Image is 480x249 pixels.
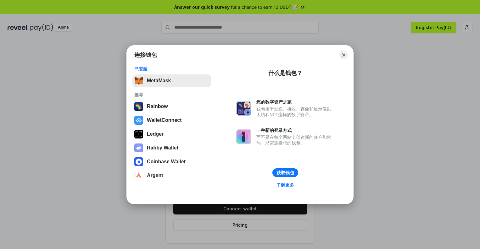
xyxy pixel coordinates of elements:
img: svg+xml,%3Csvg%20fill%3D%22none%22%20height%3D%2233%22%20viewBox%3D%220%200%2035%2033%22%20width%... [134,76,143,85]
img: svg+xml,%3Csvg%20width%3D%2228%22%20height%3D%2228%22%20viewBox%3D%220%200%2028%2028%22%20fill%3D... [134,171,143,180]
button: 获取钱包 [272,168,298,177]
div: Rainbow [147,104,168,109]
div: Rabby Wallet [147,145,178,151]
a: 了解更多 [273,181,298,189]
div: 您的数字资产之家 [256,99,334,105]
img: svg+xml,%3Csvg%20xmlns%3D%22http%3A%2F%2Fwww.w3.org%2F2000%2Fsvg%22%20fill%3D%22none%22%20viewBox... [236,129,251,144]
div: Argent [147,173,163,178]
img: svg+xml,%3Csvg%20xmlns%3D%22http%3A%2F%2Fwww.w3.org%2F2000%2Fsvg%22%20width%3D%2228%22%20height%3... [134,130,143,138]
button: WalletConnect [132,114,211,127]
div: Coinbase Wallet [147,159,186,165]
div: 一种新的登录方式 [256,127,334,133]
div: 推荐 [134,92,209,98]
button: Ledger [132,128,211,140]
img: svg+xml,%3Csvg%20width%3D%2228%22%20height%3D%2228%22%20viewBox%3D%220%200%2028%2028%22%20fill%3D... [134,116,143,125]
div: WalletConnect [147,117,182,123]
div: 什么是钱包？ [268,69,302,77]
img: svg+xml,%3Csvg%20width%3D%2228%22%20height%3D%2228%22%20viewBox%3D%220%200%2028%2028%22%20fill%3D... [134,157,143,166]
div: 钱包用于发送、接收、存储和显示像以太坊和NFT这样的数字资产。 [256,106,334,117]
button: MetaMask [132,74,211,87]
button: Close [339,51,348,59]
div: 已安装 [134,66,209,72]
button: Rabby Wallet [132,142,211,154]
div: Ledger [147,131,164,137]
button: Rainbow [132,100,211,113]
img: svg+xml,%3Csvg%20xmlns%3D%22http%3A%2F%2Fwww.w3.org%2F2000%2Fsvg%22%20fill%3D%22none%22%20viewBox... [134,143,143,152]
img: svg+xml,%3Csvg%20width%3D%22120%22%20height%3D%22120%22%20viewBox%3D%220%200%20120%20120%22%20fil... [134,102,143,111]
button: Argent [132,169,211,182]
div: 获取钱包 [276,170,294,176]
button: Coinbase Wallet [132,155,211,168]
div: 了解更多 [276,182,294,188]
h1: 连接钱包 [134,51,157,59]
img: svg+xml,%3Csvg%20xmlns%3D%22http%3A%2F%2Fwww.w3.org%2F2000%2Fsvg%22%20fill%3D%22none%22%20viewBox... [236,101,251,116]
div: 而不是在每个网站上创建新的账户和密码，只需连接您的钱包。 [256,134,334,146]
div: MetaMask [147,78,171,84]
